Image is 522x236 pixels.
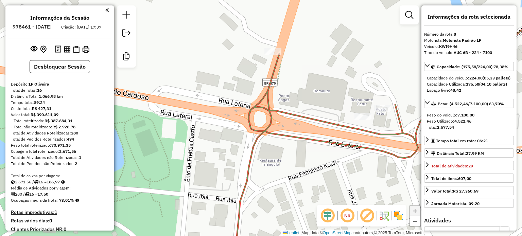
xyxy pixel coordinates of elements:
span: Tempo total em rota: 06:21 [436,138,488,143]
a: Total de atividades:29 [424,161,514,170]
strong: R$ 390.611,09 [31,112,58,117]
strong: 607,00 [458,176,471,181]
span: Capacidade: (175,58/224,00) 78,38% [437,64,508,69]
div: Capacidade Utilizada: [427,81,511,87]
span: Total de atividades: [431,163,473,168]
button: Logs desbloquear sessão [53,44,63,55]
strong: VUC 6B - 224 - 7100 [454,50,492,55]
div: Peso Utilizado: [427,118,511,124]
div: - Total não roteirizado: [11,124,109,130]
button: Visualizar Romaneio [72,44,81,54]
span: | [300,231,301,235]
span: Peso do veículo: [427,112,474,117]
a: Nova sessão e pesquisa [120,8,133,23]
div: Total de caixas por viagem: [11,173,109,179]
a: Zoom in [410,206,420,216]
img: Fluxo de ruas [379,210,389,221]
div: Espaço livre: [427,87,511,93]
strong: 2.577,54 [437,125,454,130]
strong: 4.522,46 [454,119,471,124]
div: Total de itens: [431,176,471,182]
span: Exibir rótulo [359,207,375,224]
strong: 29 [468,163,473,168]
div: Média de Atividades por viagem: [11,185,109,191]
strong: 224,00 [469,75,483,80]
strong: 48,42 [450,88,461,93]
a: Exibir filtros [402,8,416,22]
strong: 7.100,00 [457,112,474,117]
strong: 8 [454,32,456,37]
i: Cubagem total roteirizado [11,180,15,184]
a: Jornada Motorista: 09:20 [424,199,514,208]
div: Criação: [DATE] 17:37 [58,24,104,30]
div: - Total roteirizado: [11,118,109,124]
div: Valor total: [11,112,109,118]
strong: R$ 427,31 [32,106,51,111]
strong: 494 [67,137,74,142]
div: Capacidade: (175,58/224,00) 78,38% [424,72,514,96]
span: 27,99 KM [466,151,484,156]
strong: R$ 27.360,69 [453,188,478,194]
h4: Informações da rota selecionada [424,14,514,20]
div: Peso total roteirizado: [11,142,109,148]
a: Distância Total:27,99 KM [424,148,514,158]
strong: 1 [79,155,81,160]
div: Total de Pedidos não Roteirizados: [11,161,109,167]
strong: 2.671,56 [59,149,76,154]
button: Visualizar relatório de Roteirização [63,44,72,54]
i: Meta Caixas/viagem: 1,00 Diferença: 165,97 [61,180,65,184]
div: Depósito: [11,81,109,87]
div: Cubagem total roteirizado: [11,148,109,155]
strong: 0 [64,226,66,232]
div: Total de Pedidos Roteirizados: [11,136,109,142]
strong: 2 [75,161,77,166]
a: Leaflet [283,231,299,235]
button: Centralizar mapa no depósito ou ponto de apoio [39,44,48,55]
span: Peso: (4.522,46/7.100,00) 63,70% [438,101,504,106]
div: Total: [427,124,511,130]
button: Desbloquear Sessão [30,60,90,73]
div: Custo total: [11,106,109,112]
strong: 17,50 [37,192,48,197]
a: Valor total:R$ 27.360,69 [424,186,514,195]
div: 280 / 16 = [11,191,109,197]
h4: Atividades [424,217,514,224]
div: Motorista: [424,37,514,43]
em: Média calculada utilizando a maior ocupação (%Peso ou %Cubagem) de cada rota da sessão. Rotas cro... [75,198,79,202]
a: Capacidade: (175,58/224,00) 78,38% [424,62,514,71]
h4: Informações da Sessão [30,15,89,21]
h6: 978461 - [DATE] [13,24,52,30]
div: 2.671,56 / 16 = [11,179,109,185]
strong: LF Oliveira [29,81,49,87]
strong: Motorista Padrão LF [443,38,481,43]
strong: (05,33 pallets) [483,75,510,80]
div: Tempo total: [11,99,109,106]
a: OpenStreetMap [323,231,352,235]
div: Total de Atividades Roteirizadas: [11,130,109,136]
span: Ocultar deslocamento [319,207,336,224]
div: Map data © contributors,© 2025 TomTom, Microsoft [281,230,424,236]
span: − [413,217,417,225]
div: Valor total: [431,188,478,194]
strong: 16 [37,88,42,93]
i: Total de rotas [34,180,38,184]
div: Total de Atividades não Roteirizadas: [11,155,109,161]
strong: 73,01% [59,198,74,203]
strong: 1.066,98 km [39,94,63,99]
div: Total de rotas: [11,87,109,93]
strong: R$ 2.926,78 [52,124,75,129]
div: Jornada Motorista: 09:20 [431,201,480,207]
div: Distância Total: [11,93,109,99]
a: Tempo total em rota: 06:21 [424,136,514,145]
a: Exportar sessão [120,26,133,41]
strong: (04,18 pallets) [479,81,507,87]
span: Ocupação média da frota: [11,198,58,203]
a: Clique aqui para minimizar o painel [105,6,109,14]
span: + [413,206,417,215]
i: Total de Atividades [11,192,15,196]
div: Veículo: [424,43,514,50]
div: Número da rota: [424,31,514,37]
strong: 70.971,35 [51,143,71,148]
i: Total de rotas [25,192,29,196]
strong: 89:24 [34,100,45,105]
